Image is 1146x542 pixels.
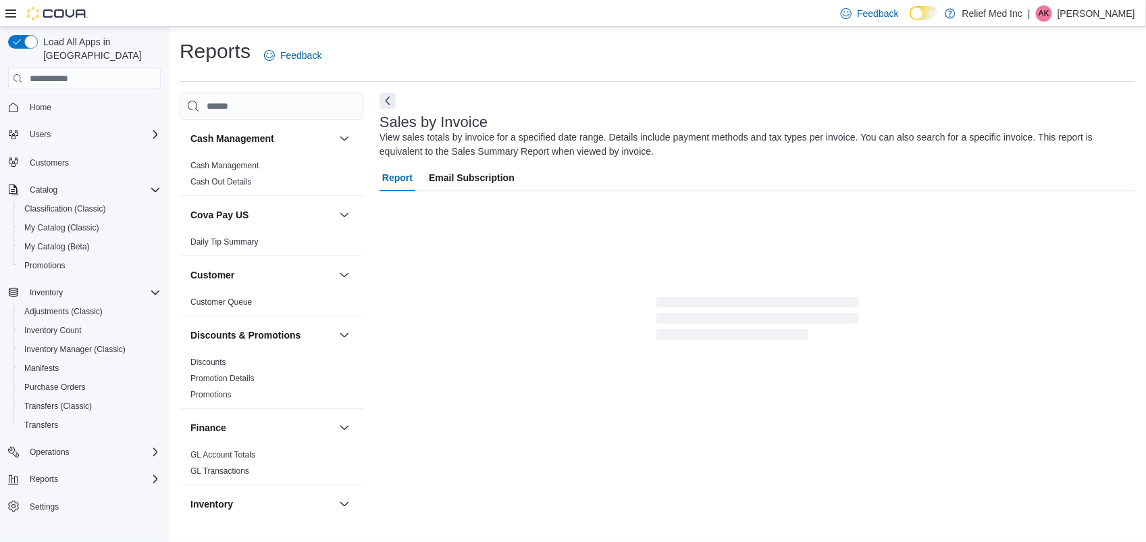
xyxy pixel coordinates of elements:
a: Purchase Orders [19,379,91,395]
a: Adjustments (Classic) [19,303,108,320]
span: Customers [24,153,161,170]
button: Discounts & Promotions [190,328,334,342]
button: Reports [3,470,166,489]
button: Inventory [3,283,166,302]
div: Discounts & Promotions [180,354,363,408]
h3: Cash Management [190,132,274,145]
button: Cash Management [336,130,353,147]
a: Feedback [259,42,327,69]
span: Promotions [19,257,161,274]
span: Daily Tip Summary [190,237,259,247]
a: Customer Queue [190,297,252,307]
span: My Catalog (Classic) [19,220,161,236]
h1: Reports [180,38,251,65]
a: Cash Management [190,161,259,170]
span: Users [30,129,51,140]
button: Cova Pay US [190,208,334,222]
span: Feedback [280,49,321,62]
a: Promotion Details [190,374,255,383]
button: Cash Management [190,132,334,145]
button: Next [380,93,396,109]
button: Inventory Manager (Classic) [14,340,166,359]
h3: Discounts & Promotions [190,328,301,342]
button: Customers [3,152,166,172]
button: Manifests [14,359,166,378]
span: Operations [30,447,70,458]
span: Operations [24,444,161,460]
h3: Cova Pay US [190,208,249,222]
p: Relief Med Inc [962,5,1022,22]
span: GL Account Totals [190,449,255,460]
span: Cash Management [190,160,259,171]
span: Classification (Classic) [24,203,106,214]
span: Transfers [19,417,161,433]
a: Inventory Manager (Classic) [19,341,131,358]
button: Home [3,97,166,117]
button: Classification (Classic) [14,199,166,218]
span: Classification (Classic) [19,201,161,217]
button: Users [24,126,56,143]
a: Promotions [190,390,232,399]
span: Catalog [24,182,161,198]
button: Discounts & Promotions [336,327,353,343]
div: Customer [180,294,363,316]
span: Inventory [30,287,63,298]
a: Daily Tip Summary [190,237,259,247]
span: Feedback [857,7,898,20]
div: Cova Pay US [180,234,363,255]
span: Manifests [24,363,59,374]
a: Manifests [19,360,64,376]
a: GL Transactions [190,466,249,476]
button: My Catalog (Classic) [14,218,166,237]
span: Inventory Count [19,322,161,339]
button: Finance [336,420,353,436]
span: Email Subscription [429,164,515,191]
a: Customers [24,155,74,171]
span: Promotions [190,389,232,400]
img: Cova [27,7,88,20]
span: Promotions [24,260,66,271]
span: Transfers (Classic) [24,401,92,412]
span: Settings [30,501,59,512]
h3: Inventory [190,497,233,511]
span: Customers [30,157,69,168]
h3: Finance [190,421,226,435]
span: Inventory [24,285,161,301]
button: Inventory [336,496,353,512]
a: GL Account Totals [190,450,255,460]
button: Operations [24,444,75,460]
button: Cova Pay US [336,207,353,223]
button: Customer [190,268,334,282]
span: Inventory Manager (Classic) [24,344,126,355]
p: [PERSON_NAME] [1058,5,1135,22]
a: Promotions [19,257,71,274]
div: Finance [180,447,363,485]
h3: Sales by Invoice [380,114,488,130]
span: GL Transactions [190,466,249,476]
span: Reports [24,471,161,487]
span: Reports [30,474,58,485]
a: Cash Out Details [190,177,252,187]
a: Discounts [190,358,226,367]
a: My Catalog (Beta) [19,239,95,255]
span: Inventory Manager (Classic) [19,341,161,358]
span: Promotion Details [190,373,255,384]
a: Transfers (Classic) [19,398,97,414]
button: Operations [3,443,166,462]
span: My Catalog (Beta) [24,241,90,252]
button: Inventory Count [14,321,166,340]
span: Inventory Count [24,325,82,336]
span: My Catalog (Classic) [24,222,99,233]
span: Purchase Orders [19,379,161,395]
button: Settings [3,497,166,516]
button: Users [3,125,166,144]
h3: Customer [190,268,234,282]
button: Transfers (Classic) [14,397,166,416]
button: Purchase Orders [14,378,166,397]
span: Report [382,164,413,191]
span: Inventory Adjustments [190,526,270,537]
span: Purchase Orders [24,382,86,393]
button: My Catalog (Beta) [14,237,166,256]
span: My Catalog (Beta) [19,239,161,255]
span: Users [24,126,161,143]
